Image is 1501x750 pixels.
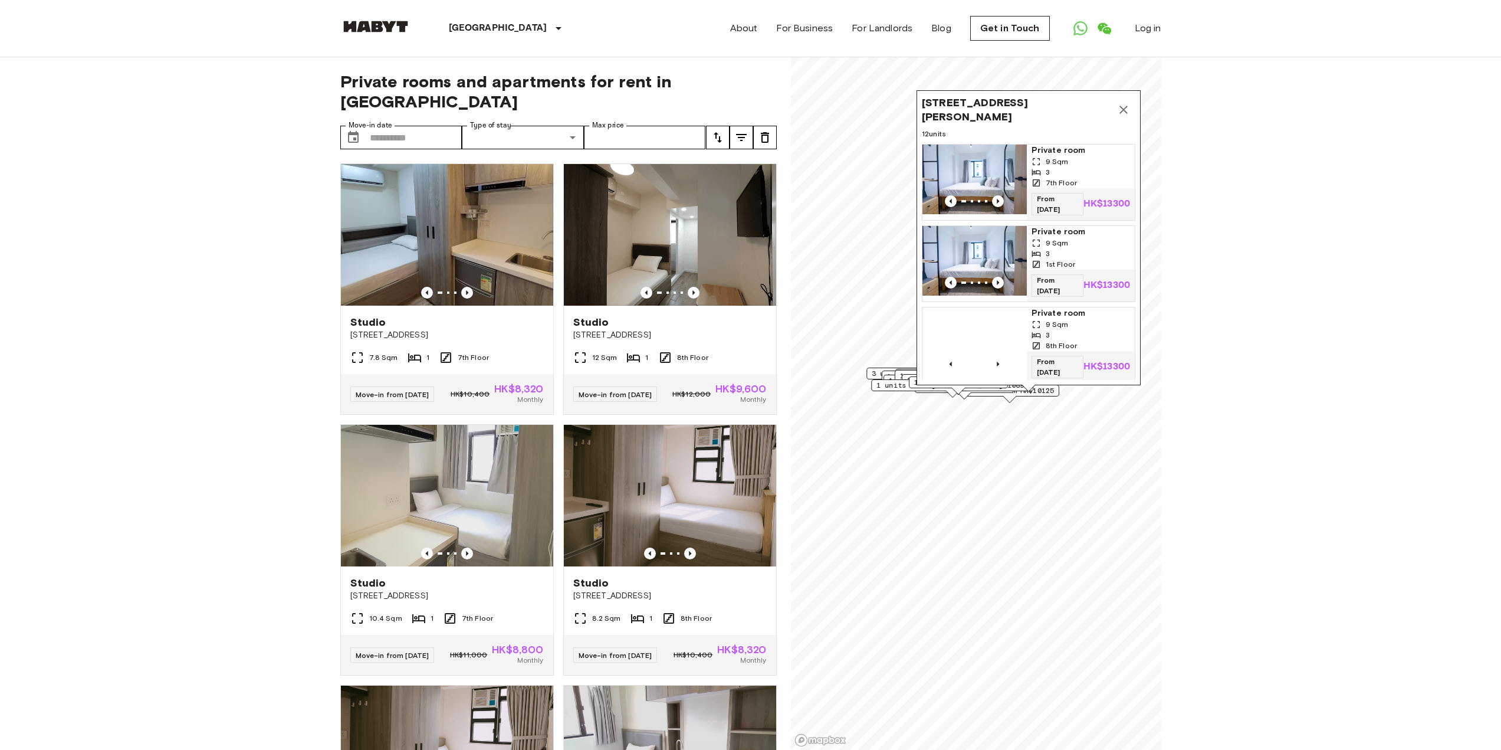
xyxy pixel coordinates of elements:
span: 9 Sqm [1045,319,1068,330]
span: 8th Floor [1045,340,1076,351]
a: Marketing picture of unit HK-01-067-044-01Previous imagePrevious imageStudio[STREET_ADDRESS]10.4 ... [340,424,554,676]
span: Move-in from [DATE] [356,390,429,399]
span: 1 units from HK$10650 [886,371,975,382]
span: Private room [1031,145,1129,156]
img: Marketing picture of unit HK-01-067-046-01 [564,164,776,306]
span: Studio [573,315,609,329]
span: [STREET_ADDRESS] [350,590,544,602]
span: 7th Floor [462,613,493,624]
span: Private rooms and apartments for rent in [GEOGRAPHIC_DATA] [340,71,777,112]
span: 10.4 Sqm [369,613,402,624]
a: For Business [776,21,833,35]
p: [GEOGRAPHIC_DATA] [449,21,547,35]
div: Map marker [866,368,1029,386]
span: Monthly [517,655,543,666]
label: Type of stay [470,120,511,130]
span: 9 Sqm [1045,156,1068,167]
img: Marketing picture of unit HK-01-046-008-03 [922,307,1027,377]
button: Previous image [945,195,957,207]
button: tune [730,126,753,149]
img: Marketing picture of unit HK-01-067-044-01 [341,425,553,566]
span: Move-in from [DATE] [579,390,652,399]
span: Studio [350,576,386,590]
button: Previous image [644,548,656,559]
a: Marketing picture of unit HK-01-067-052-01Previous imagePrevious imageStudio[STREET_ADDRESS]8.2 S... [563,424,777,676]
span: HK$11,000 [450,650,487,660]
span: 7.8 Sqm [369,352,398,363]
button: Choose date [341,126,365,149]
span: HK$8,320 [494,384,543,394]
span: Monthly [517,394,543,405]
span: 1 units from HK$21100 [914,377,1002,388]
span: Private room [1031,307,1129,319]
span: 1 units from HK$11200 [888,375,977,386]
span: 9 Sqm [1045,238,1068,248]
button: Previous image [992,358,1004,370]
span: 1 units from HK$11450 [906,375,995,385]
div: Map marker [917,90,1141,392]
span: Monthly [740,394,766,405]
span: Studio [573,576,609,590]
label: Max price [592,120,624,130]
span: 7th Floor [458,352,489,363]
span: [STREET_ADDRESS] [573,329,767,341]
button: Previous image [945,277,957,289]
p: HK$13300 [1083,362,1129,372]
span: From [DATE] [1031,274,1083,297]
span: 8th Floor [681,613,712,624]
span: 3 units from [GEOGRAPHIC_DATA]$13000 [872,368,1023,379]
a: Marketing picture of unit HK-01-046-007-03Previous imagePrevious imagePrivate room9 Sqm37th Floor... [922,144,1135,221]
button: Previous image [992,195,1004,207]
span: 1 [649,613,652,624]
button: Previous image [641,287,652,299]
button: Previous image [421,548,433,559]
span: 12 Sqm [592,352,618,363]
img: Marketing picture of unit HK-01-046-007-03 [922,145,1027,214]
span: 3 [1045,330,1049,340]
img: Habyt [340,21,411,32]
span: 1 [426,352,429,363]
img: Marketing picture of unit HK-01-067-042-01 [341,164,553,306]
span: 3 [1045,248,1049,259]
span: HK$12,000 [672,389,711,399]
button: tune [753,126,777,149]
label: Move-in date [349,120,392,130]
a: Mapbox logo [794,733,846,747]
span: HK$8,800 [492,644,543,655]
div: Map marker [871,379,1033,398]
div: Map marker [881,371,980,389]
a: Marketing picture of unit HK-01-067-042-01Previous imagePrevious imageStudio[STREET_ADDRESS]7.8 S... [340,163,554,415]
span: 3 [1045,167,1049,178]
img: Marketing picture of unit HK-01-046-001-03 [922,226,1027,296]
a: Open WhatsApp [1069,17,1092,40]
span: From [DATE] [1031,193,1083,215]
span: 1st Floor [1045,259,1075,270]
div: Map marker [883,375,982,393]
span: 8th Floor [677,352,708,363]
p: HK$13300 [1083,281,1129,290]
span: 1 [645,352,648,363]
a: Marketing picture of unit HK-01-046-008-03Previous imagePrevious imagePrivate room9 Sqm38th Floor... [922,307,1135,384]
button: Previous image [688,287,699,299]
a: Open WeChat [1092,17,1116,40]
button: tune [706,126,730,149]
button: Previous image [461,287,473,299]
button: Previous image [461,548,473,559]
span: 7th Floor [1045,178,1076,188]
span: [STREET_ADDRESS] [350,329,544,341]
a: Marketing picture of unit HK-01-046-001-03Previous imagePrevious imagePrivate room9 Sqm31st Floor... [922,225,1135,302]
span: HK$10,400 [451,389,490,399]
div: Map marker [894,370,993,388]
p: HK$13300 [1083,199,1129,209]
span: 1 [431,613,433,624]
span: Move-in from [DATE] [579,651,652,660]
span: 1 units from [GEOGRAPHIC_DATA]$10890 [876,380,1028,391]
a: Marketing picture of unit HK-01-067-046-01Previous imagePrevious imageStudio[STREET_ADDRESS]12 Sq... [563,163,777,415]
span: From [DATE] [1031,356,1083,378]
a: About [730,21,758,35]
span: Move-in from [DATE] [356,651,429,660]
button: Previous image [421,287,433,299]
span: [STREET_ADDRESS] [573,590,767,602]
button: Previous image [992,277,1004,289]
button: Previous image [684,548,696,559]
